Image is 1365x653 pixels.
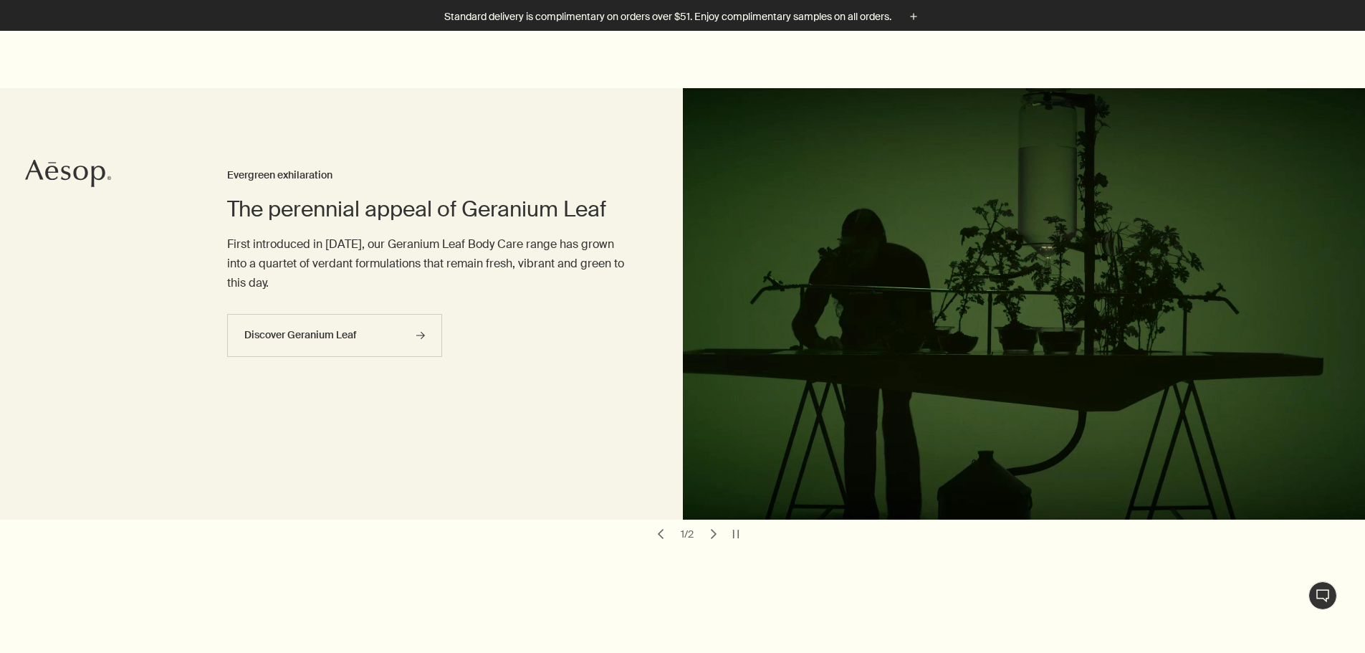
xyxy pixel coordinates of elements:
a: Discover Geranium Leaf [227,314,442,357]
a: Aesop [25,159,111,191]
button: Standard delivery is complimentary on orders over $51. Enjoy complimentary samples on all orders. [444,9,921,25]
p: First introduced in [DATE], our Geranium Leaf Body Care range has grown into a quartet of verdant... [227,234,625,293]
div: 1 / 2 [676,528,698,540]
button: pause [726,524,746,544]
h2: The perennial appeal of Geranium Leaf [227,195,625,224]
button: previous slide [651,524,671,544]
svg: Aesop [25,159,111,188]
p: Standard delivery is complimentary on orders over $51. Enjoy complimentary samples on all orders. [444,9,891,24]
h3: Evergreen exhilaration [227,167,625,184]
button: Live Assistance [1308,581,1337,610]
button: next slide [704,524,724,544]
